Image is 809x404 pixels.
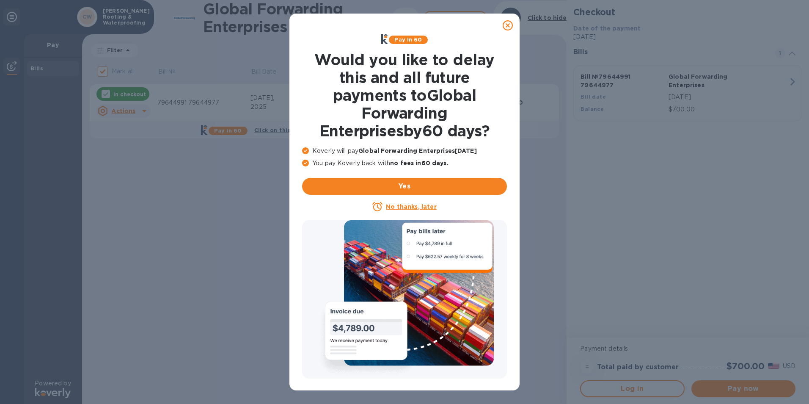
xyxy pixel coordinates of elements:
u: No thanks, later [386,203,436,210]
p: Koverly will pay [302,147,507,155]
h1: Would you like to delay this and all future payments to Global Forwarding Enterprises by 60 days ? [302,51,507,140]
b: no fees in 60 days . [390,160,448,166]
button: Yes [302,178,507,195]
span: Yes [309,181,500,191]
b: Global Forwarding Enterprises [DATE] [358,147,477,154]
b: Pay in 60 [394,36,422,43]
p: You pay Koverly back with [302,159,507,168]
